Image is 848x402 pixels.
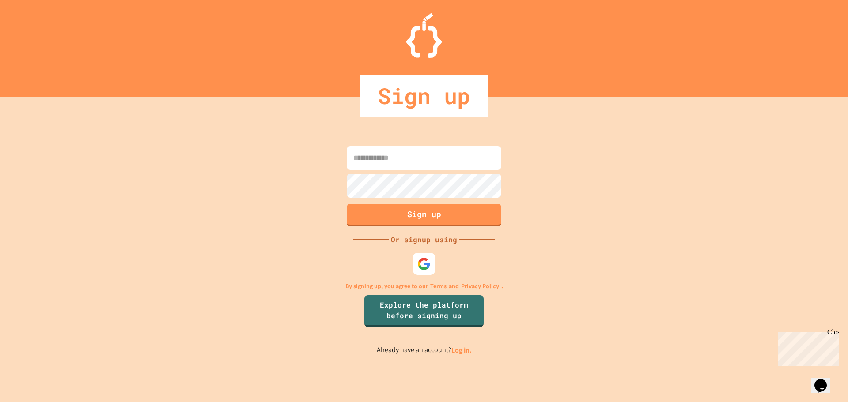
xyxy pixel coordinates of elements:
img: Logo.svg [406,13,442,58]
div: Or signup using [389,234,459,245]
a: Privacy Policy [461,282,499,291]
img: google-icon.svg [417,257,431,271]
button: Sign up [347,204,501,226]
iframe: chat widget [811,367,839,393]
a: Log in. [451,346,472,355]
p: By signing up, you agree to our and . [345,282,503,291]
iframe: chat widget [775,328,839,366]
a: Terms [430,282,447,291]
div: Sign up [360,75,488,117]
p: Already have an account? [377,345,472,356]
a: Explore the platform before signing up [364,295,484,327]
div: Chat with us now!Close [4,4,61,56]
